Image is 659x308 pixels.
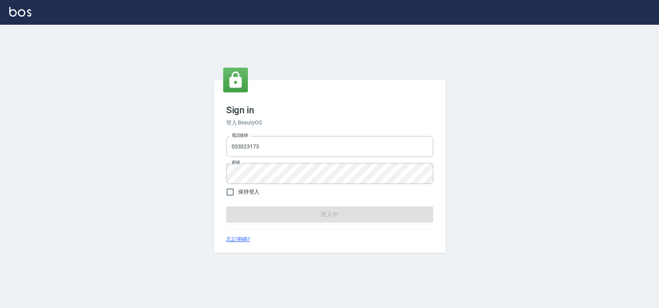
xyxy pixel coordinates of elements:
h3: Sign in [226,105,433,116]
label: 電話號碼 [232,133,248,138]
label: 密碼 [232,160,240,165]
a: 忘記密碼? [226,235,251,243]
img: Logo [9,7,31,17]
h6: 登入 BeautyOS [226,119,433,127]
span: 保持登入 [238,188,260,196]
